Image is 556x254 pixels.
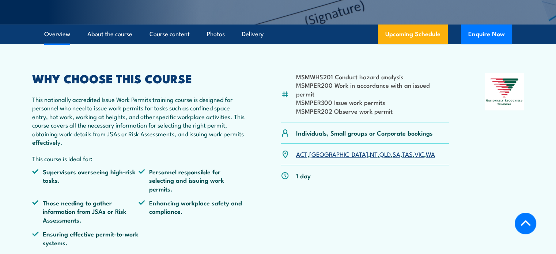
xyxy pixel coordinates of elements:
[296,107,449,115] li: MSMPER202 Observe work permit
[461,24,512,44] button: Enquire Now
[32,230,139,247] li: Ensuring effective permit-to-work systems.
[32,95,246,146] p: This nationally accredited Issue Work Permits training course is designed for personnel who need ...
[415,149,424,158] a: VIC
[150,24,190,44] a: Course content
[44,24,70,44] a: Overview
[393,149,400,158] a: SA
[32,198,139,224] li: Those needing to gather information from JSAs or Risk Assessments.
[296,129,433,137] p: Individuals, Small groups or Corporate bookings
[296,149,307,158] a: ACT
[296,171,311,180] p: 1 day
[485,73,524,110] img: Nationally Recognised Training logo.
[32,154,246,163] p: This course is ideal for:
[296,98,449,106] li: MSMPER300 Issue work permits
[32,167,139,193] li: Supervisors overseeing high-risk tasks.
[207,24,225,44] a: Photos
[139,198,245,224] li: Enhancing workplace safety and compliance.
[32,73,246,83] h2: WHY CHOOSE THIS COURSE
[296,81,449,98] li: MSMPER200 Work in accordance with an issued permit
[309,149,368,158] a: [GEOGRAPHIC_DATA]
[242,24,264,44] a: Delivery
[370,149,378,158] a: NT
[378,24,448,44] a: Upcoming Schedule
[87,24,132,44] a: About the course
[296,150,435,158] p: , , , , , , ,
[379,149,391,158] a: QLD
[296,72,449,81] li: MSMWHS201 Conduct hazard analysis
[402,149,413,158] a: TAS
[139,167,245,193] li: Personnel responsible for selecting and issuing work permits.
[426,149,435,158] a: WA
